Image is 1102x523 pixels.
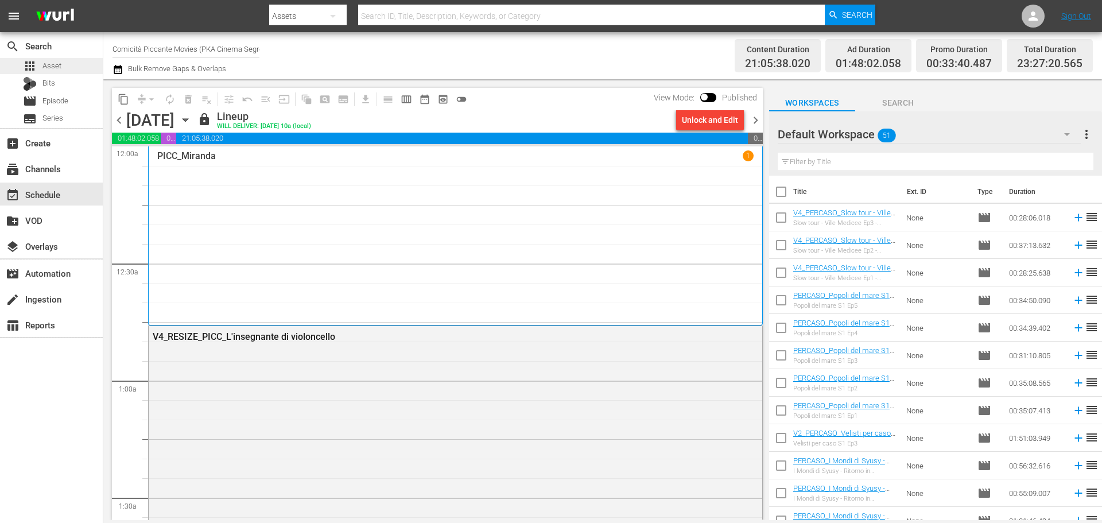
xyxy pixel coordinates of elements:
[842,5,872,25] span: Search
[416,90,434,109] span: Month Calendar View
[23,94,37,108] span: Episode
[114,90,133,109] span: Copy Lineup
[1072,459,1085,472] svg: Add to Schedule
[197,113,211,126] span: lock
[793,374,894,391] a: PERCASO_Popoli del mare S1 Ep2
[1004,397,1068,424] td: 00:35:07.413
[216,88,238,110] span: Customize Events
[352,88,375,110] span: Download as CSV
[23,77,37,91] div: Bits
[456,94,467,105] span: toggle_off
[1085,210,1099,224] span: reorder
[793,208,895,226] a: V4_PERCASO_Slow tour - Ville Medicee Ep3
[902,314,973,342] td: None
[836,41,901,57] div: Ad Duration
[176,133,748,144] span: 21:05:38.020
[1072,266,1085,279] svg: Add to Schedule
[6,214,20,228] span: VOD
[1004,286,1068,314] td: 00:34:50.090
[6,162,20,176] span: Channels
[1061,11,1091,21] a: Sign Out
[238,90,257,109] span: Revert to Primary Episode
[977,321,991,335] span: Episode
[977,431,991,445] span: Episode
[902,286,973,314] td: None
[746,152,750,160] p: 1
[1004,452,1068,479] td: 00:56:32.616
[126,64,226,73] span: Bulk Remove Gaps & Overlaps
[716,93,763,102] span: Published
[1004,342,1068,369] td: 00:31:10.805
[745,41,810,57] div: Content Duration
[793,429,895,446] a: V2_PERCASO_Velisti per caso S1 Ep3
[1085,265,1099,279] span: reorder
[682,110,738,130] div: Unlock and Edit
[902,452,973,479] td: None
[900,176,970,208] th: Ext. ID
[1072,211,1085,224] svg: Add to Schedule
[748,133,763,144] span: 00:32:39.435
[793,319,894,336] a: PERCASO_Popoli del mare S1 Ep4
[257,90,275,109] span: Fill episodes with ad slates
[902,342,973,369] td: None
[1004,369,1068,397] td: 00:35:08.565
[42,78,55,89] span: Bits
[778,118,1081,150] div: Default Workspace
[1085,431,1099,444] span: reorder
[1072,294,1085,307] svg: Add to Schedule
[42,113,63,124] span: Series
[1085,458,1099,472] span: reorder
[748,113,763,127] span: chevron_right
[7,9,21,23] span: menu
[793,357,897,365] div: Popoli del mare S1 Ep3
[1072,321,1085,334] svg: Add to Schedule
[28,3,83,30] img: ans4CAIJ8jUAAAAAAAAAAAAAAAAAAAAAAAAgQb4GAAAAAAAAAAAAAAAAAAAAAAAAJMjXAAAAAAAAAAAAAAAAAAAAAAAAgAT5G...
[793,176,901,208] th: Title
[23,59,37,73] span: Asset
[793,302,897,309] div: Popoli del mare S1 Ep5
[6,137,20,150] span: Create
[793,495,897,502] div: I Mondi di Syusy - Ritorno in [GEOGRAPHIC_DATA] 1
[793,219,897,227] div: Slow tour - Ville Medicee Ep3 - Giardino Boboli, [GEOGRAPHIC_DATA], [GEOGRAPHIC_DATA], [GEOGRAPHI...
[977,486,991,500] span: Episode
[793,412,897,420] div: Popoli del mare S1 Ep1
[179,90,197,109] span: Select an event to delete
[6,240,20,254] span: Overlays
[1072,432,1085,444] svg: Add to Schedule
[793,440,897,447] div: Velisti per caso S1 Ep3
[769,96,855,110] span: Workspaces
[1004,314,1068,342] td: 00:34:39.402
[977,348,991,362] span: Episode
[1085,486,1099,499] span: reorder
[1080,121,1093,148] button: more_vert
[126,111,174,130] div: [DATE]
[6,267,20,281] span: Automation
[1085,375,1099,389] span: reorder
[6,293,20,307] span: Ingestion
[1004,231,1068,259] td: 00:37:13.632
[977,293,991,307] span: Episode
[1072,349,1085,362] svg: Add to Schedule
[1072,377,1085,389] svg: Add to Schedule
[793,484,895,510] a: PERCASO_I Mondi di Syusy - Ritorno in [GEOGRAPHIC_DATA] Ep1
[452,90,471,109] span: 24 hours Lineup View is OFF
[793,274,897,282] div: Slow tour - Ville Medicee Ep1 - [GEOGRAPHIC_DATA], [GEOGRAPHIC_DATA], [GEOGRAPHIC_DATA]
[153,331,696,342] div: V4_RESIZE_PICC_L'insegnante di violoncello
[375,88,397,110] span: Day Calendar View
[42,60,61,72] span: Asset
[217,123,311,130] div: WILL DELIVER: [DATE] 10a (local)
[6,40,20,53] span: Search
[793,346,894,363] a: PERCASO_Popoli del mare S1 Ep3
[793,236,895,253] a: V4_PERCASO_Slow tour - Ville Medicee Ep2
[6,319,20,332] span: Reports
[1002,176,1071,208] th: Duration
[793,291,894,308] a: PERCASO_Popoli del mare S1 Ep5
[401,94,412,105] span: calendar_view_week_outlined
[977,266,991,280] span: Episode
[1004,204,1068,231] td: 00:28:06.018
[419,94,430,105] span: date_range_outlined
[217,110,311,123] div: Lineup
[1004,479,1068,507] td: 00:55:09.007
[676,110,744,130] button: Unlock and Edit
[334,90,352,109] span: Create Series Block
